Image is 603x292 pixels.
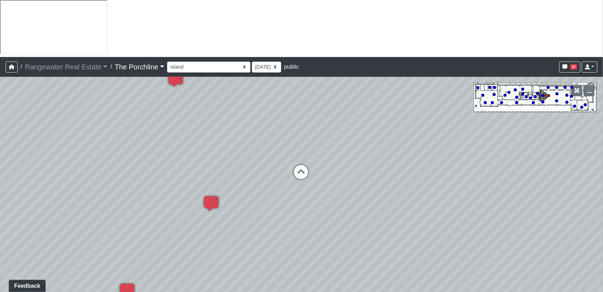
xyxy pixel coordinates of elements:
[115,60,165,74] a: The Porchline
[559,62,580,73] button: 37
[18,60,25,74] span: /
[107,60,114,74] span: /
[25,60,107,74] a: Rangewater Real Estate
[5,278,47,292] iframe: Ybug feedback widget
[570,64,577,70] span: 37
[284,64,299,70] span: public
